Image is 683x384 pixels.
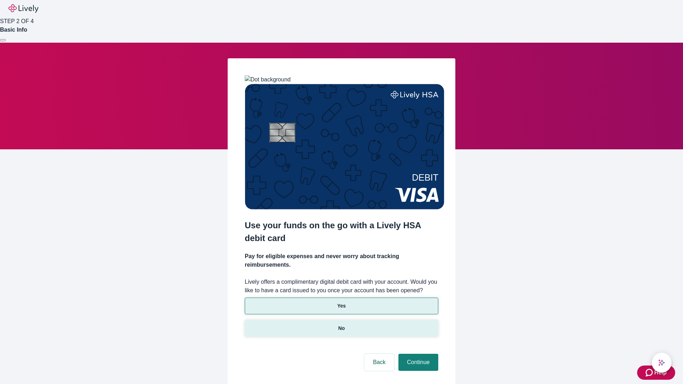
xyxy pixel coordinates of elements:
[337,302,346,310] p: Yes
[245,278,438,295] label: Lively offers a complimentary digital debit card with your account. Would you like to have a card...
[245,75,291,84] img: Dot background
[398,354,438,371] button: Continue
[637,366,675,380] button: Zendesk support iconHelp
[9,4,38,13] img: Lively
[245,298,438,314] button: Yes
[364,354,394,371] button: Back
[245,84,444,209] img: Debit card
[245,219,438,245] h2: Use your funds on the go with a Lively HSA debit card
[338,325,345,332] p: No
[654,368,667,377] span: Help
[245,252,438,269] h4: Pay for eligible expenses and never worry about tracking reimbursements.
[658,359,665,366] svg: Lively AI Assistant
[646,368,654,377] svg: Zendesk support icon
[652,353,672,373] button: chat
[245,320,438,337] button: No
